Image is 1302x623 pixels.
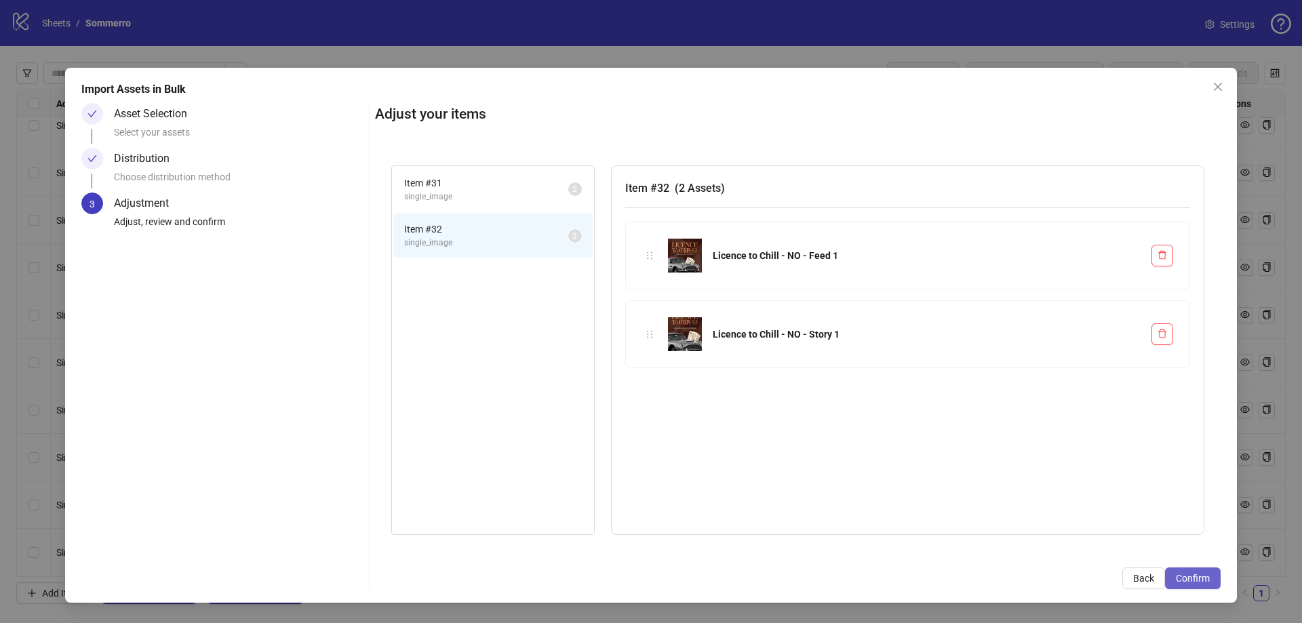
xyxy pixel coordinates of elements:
[668,317,702,351] img: Licence to Chill - NO - Story 1
[675,182,725,195] span: ( 2 Assets )
[642,327,657,342] div: holder
[375,103,1221,125] h2: Adjust your items
[114,214,363,237] div: Adjust, review and confirm
[90,199,95,209] span: 3
[1207,76,1229,98] button: Close
[713,327,1141,342] div: Licence to Chill - NO - Story 1
[568,229,582,243] sup: 2
[572,231,577,241] span: 2
[668,239,702,273] img: Licence to Chill - NO - Feed 1
[114,193,180,214] div: Adjustment
[114,125,363,148] div: Select your assets
[114,169,363,193] div: Choose distribution method
[1176,573,1210,584] span: Confirm
[713,248,1141,263] div: Licence to Chill - NO - Feed 1
[568,182,582,196] sup: 2
[572,184,577,194] span: 2
[1151,323,1173,345] button: Delete
[114,103,198,125] div: Asset Selection
[404,176,568,190] span: Item # 31
[1158,329,1167,338] span: delete
[114,148,180,169] div: Distribution
[645,329,654,339] span: holder
[1165,567,1221,589] button: Confirm
[1133,573,1154,584] span: Back
[1151,245,1173,266] button: Delete
[1122,567,1165,589] button: Back
[404,237,568,249] span: single_image
[1212,81,1223,92] span: close
[404,190,568,203] span: single_image
[625,180,1190,197] h3: Item # 32
[87,109,97,119] span: check
[642,248,657,263] div: holder
[645,251,654,260] span: holder
[404,222,568,237] span: Item # 32
[87,154,97,163] span: check
[1158,250,1167,260] span: delete
[81,81,1221,98] div: Import Assets in Bulk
